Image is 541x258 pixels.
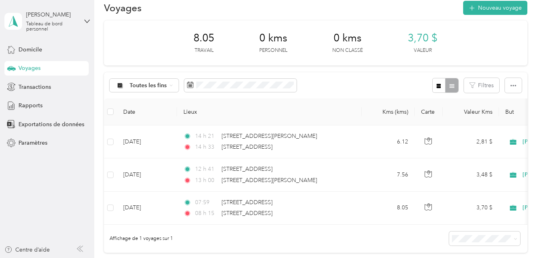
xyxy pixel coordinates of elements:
h1: Voyages [104,4,142,12]
span: [STREET_ADDRESS][PERSON_NAME] [222,177,317,184]
span: 0 kms [334,32,362,45]
th: Kms (kms) [362,98,415,125]
button: Nouveau voyage [463,1,527,15]
span: 8.05 [193,32,214,45]
span: [STREET_ADDRESS][PERSON_NAME] [222,133,317,139]
div: Tableau de bord personnel [26,22,81,32]
td: 8.05 [362,192,415,225]
td: 3,70 $ [443,192,499,225]
span: 14 h 33 [195,143,218,152]
font: Nouveau voyage [478,4,522,11]
span: 12 h 41 [195,165,218,174]
td: [DATE] [117,158,177,191]
button: Filtres [464,78,499,93]
th: Lieux [177,98,362,125]
span: Affichage de 1 voyages sur 1 [104,235,173,242]
th: Carte [415,98,443,125]
span: Exportations de données [18,120,84,129]
td: [DATE] [117,192,177,225]
th: Valeur Kms [443,98,499,125]
td: 7.56 [362,158,415,191]
span: 07:59 [195,198,218,207]
button: Centre d’aide [4,246,50,254]
td: 3,48 $ [443,158,499,191]
th: Date [117,98,177,125]
span: Toutes les fins [130,83,167,88]
span: [STREET_ADDRESS] [222,199,273,206]
span: [STREET_ADDRESS] [222,166,273,172]
span: [STREET_ADDRESS] [222,210,273,217]
span: 0 kms [259,32,287,45]
td: 2,81 $ [443,125,499,158]
td: 6.12 [362,125,415,158]
td: [DATE] [117,125,177,158]
font: Filtres [478,82,494,89]
span: 13 h 00 [195,176,218,185]
span: Voyages [18,64,41,72]
span: [STREET_ADDRESS] [222,143,273,150]
span: Paramètres [18,139,47,147]
p: Valeur [414,47,432,54]
iframe: Everlance-gr Chat Button Frame [496,213,541,258]
p: Personnel [259,47,287,54]
span: 3,70 $ [408,32,437,45]
p: Travail [195,47,214,54]
span: 08 h 15 [195,209,218,218]
span: 14 h 21 [195,132,218,141]
p: Non classé [332,47,363,54]
font: Centre d’aide [15,246,50,254]
span: Domicile [18,45,42,54]
span: Transactions [18,83,51,91]
div: [PERSON_NAME] [26,10,76,19]
span: Rapports [18,101,43,110]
